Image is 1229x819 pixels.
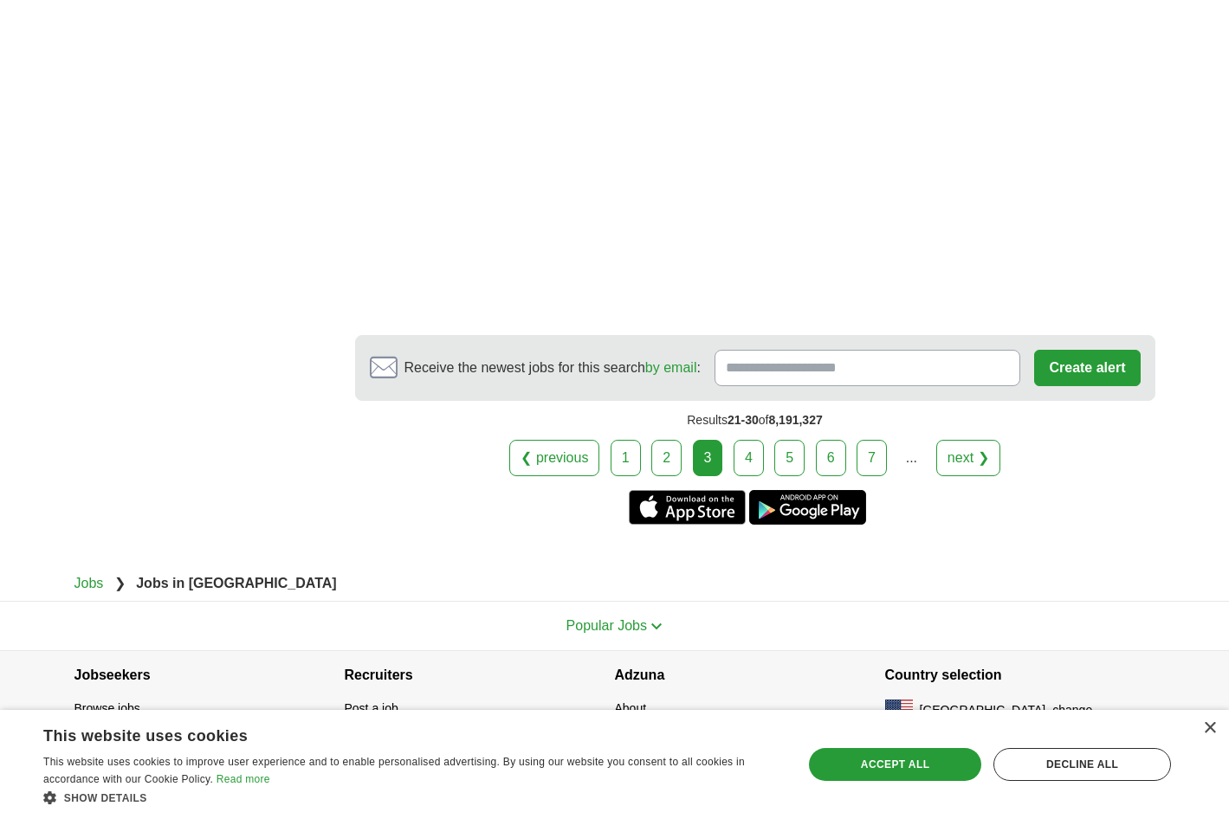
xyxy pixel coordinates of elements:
a: Browse jobs [74,701,140,715]
a: by email [645,360,697,375]
div: This website uses cookies [43,720,737,746]
a: 6 [816,440,846,476]
a: 1 [611,440,641,476]
div: Accept all [809,748,981,781]
a: 4 [734,440,764,476]
a: Get the Android app [749,490,866,525]
a: ❮ previous [509,440,599,476]
div: 3 [693,440,723,476]
a: About [615,701,647,715]
span: ❯ [114,576,126,590]
a: 5 [774,440,805,476]
h4: Country selection [885,651,1155,700]
a: Read more, opens a new window [217,773,270,785]
span: This website uses cookies to improve user experience and to enable personalised advertising. By u... [43,756,745,785]
span: 8,191,327 [768,413,822,427]
span: Popular Jobs [566,618,647,633]
div: Show details [43,789,780,806]
div: Results of [355,401,1155,440]
span: Receive the newest jobs for this search : [404,358,701,378]
span: 21-30 [728,413,759,427]
span: Show details [64,792,147,804]
a: Post a job [345,701,398,715]
button: change [1052,701,1092,719]
a: 7 [857,440,887,476]
img: US flag [885,700,913,720]
strong: Jobs in [GEOGRAPHIC_DATA] [136,576,336,590]
button: Create alert [1034,350,1140,386]
div: Decline all [993,748,1171,781]
span: [GEOGRAPHIC_DATA] [920,701,1046,719]
a: Jobs [74,576,104,590]
div: Close [1203,722,1216,735]
a: 2 [651,440,682,476]
a: next ❯ [936,440,1000,476]
div: ... [894,441,928,475]
a: Get the iPhone app [629,490,746,525]
img: toggle icon [650,622,663,630]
